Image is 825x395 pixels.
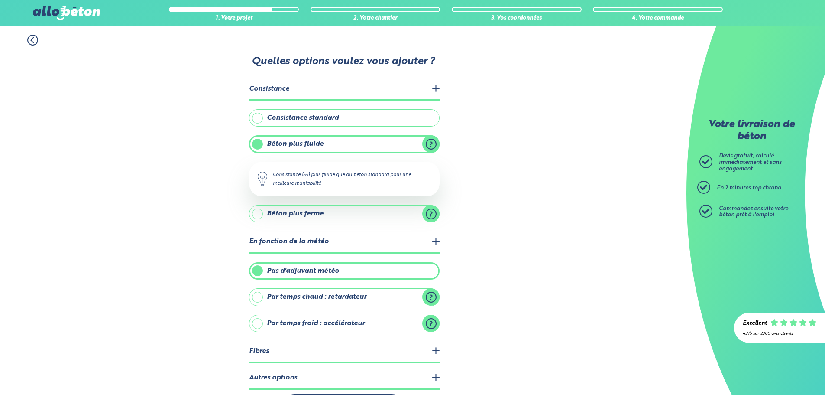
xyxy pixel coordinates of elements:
div: 2. Votre chantier [311,15,440,22]
div: Consistance (S4) plus fluide que du béton standard pour une meilleure maniabilité [249,162,440,196]
img: allobéton [33,6,100,20]
legend: Autres options [249,367,440,389]
label: Consistance standard [249,109,440,127]
label: Béton plus fluide [249,135,440,153]
iframe: Help widget launcher [748,361,815,385]
legend: Consistance [249,78,440,101]
legend: En fonction de la météo [249,231,440,253]
div: 3. Vos coordonnées [452,15,582,22]
legend: Fibres [249,341,440,363]
label: Par temps froid : accélérateur [249,315,440,332]
div: 4. Votre commande [593,15,723,22]
label: Pas d'adjuvant météo [249,262,440,280]
div: 1. Votre projet [169,15,299,22]
label: Par temps chaud : retardateur [249,288,440,306]
label: Béton plus ferme [249,205,440,222]
p: Quelles options voulez vous ajouter ? [248,56,439,68]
